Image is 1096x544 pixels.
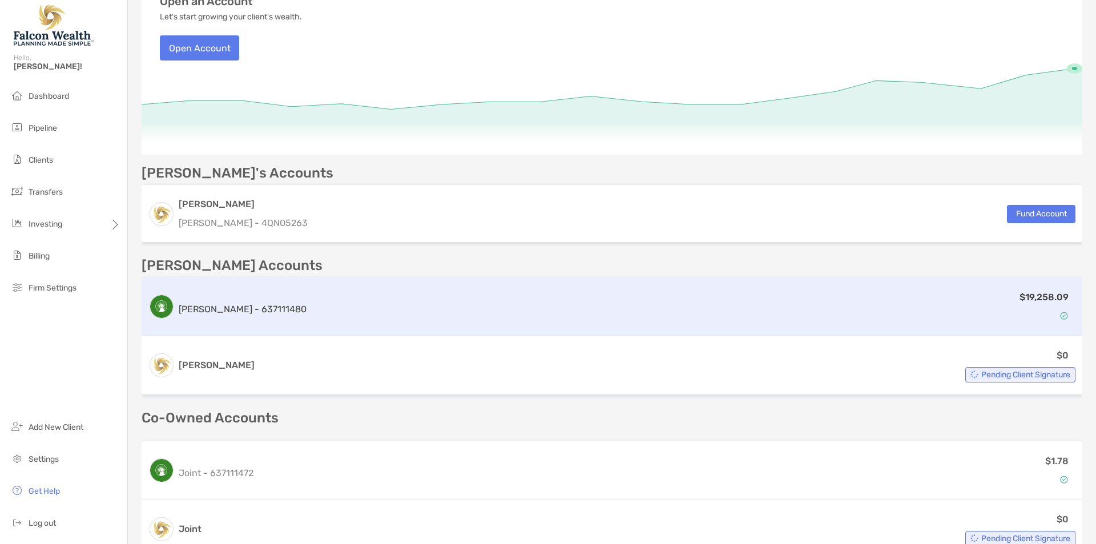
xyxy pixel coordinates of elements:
img: investing icon [10,216,24,230]
span: Dashboard [29,91,69,101]
img: logo account [150,518,173,541]
span: Pipeline [29,123,57,133]
span: [PERSON_NAME]! [14,62,120,71]
h3: Joint [179,522,202,536]
span: Settings [29,454,59,464]
p: Co-Owned Accounts [142,411,1082,425]
span: Add New Client [29,422,83,432]
img: transfers icon [10,184,24,198]
img: Account Status icon [970,370,978,378]
img: clients icon [10,152,24,166]
img: Account Status icon [970,534,978,542]
img: billing icon [10,248,24,262]
img: logo account [150,459,173,482]
img: logo account [150,295,173,318]
p: $19,258.09 [1020,290,1069,304]
img: firm-settings icon [10,280,24,294]
p: $0 [1057,512,1069,526]
span: Log out [29,518,56,528]
p: $0 [1057,348,1069,362]
p: [PERSON_NAME] - 4QN05263 [179,216,308,230]
p: [PERSON_NAME] - 637111480 [179,302,307,316]
img: dashboard icon [10,88,24,102]
span: Investing [29,219,62,229]
img: Account Status icon [1060,312,1068,320]
img: add_new_client icon [10,420,24,433]
p: [PERSON_NAME]'s Accounts [142,166,333,180]
button: Open Account [160,35,239,61]
span: Firm Settings [29,283,76,293]
img: pipeline icon [10,120,24,134]
img: logo account [150,203,173,225]
img: get-help icon [10,483,24,497]
button: Fund Account [1007,205,1075,223]
span: Transfers [29,187,63,197]
span: Billing [29,251,50,261]
h3: [PERSON_NAME] [179,358,255,372]
span: Pending Client Signature [981,372,1070,378]
img: Account Status icon [1060,476,1068,483]
img: Falcon Wealth Planning Logo [14,5,94,46]
p: $1.78 [1045,454,1069,468]
img: logout icon [10,515,24,529]
p: Joint - 637111472 [179,466,253,480]
img: logo account [150,354,173,377]
span: Get Help [29,486,60,496]
span: Pending Client Signature [981,535,1070,542]
p: Let's start growing your client's wealth. [160,13,302,22]
img: settings icon [10,452,24,465]
p: [PERSON_NAME] Accounts [142,259,323,273]
h3: [PERSON_NAME] [179,198,308,211]
span: Clients [29,155,53,165]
